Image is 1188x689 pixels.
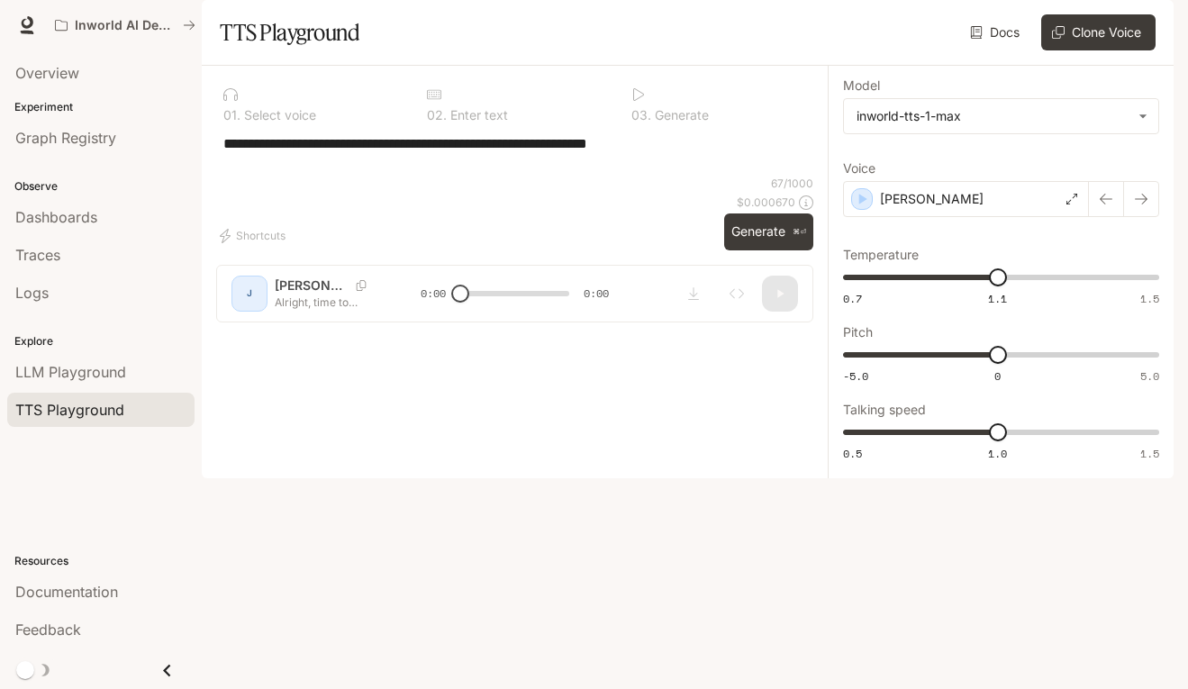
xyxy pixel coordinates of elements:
span: 0.7 [843,291,862,306]
p: Generate [651,109,709,122]
div: inworld-tts-1-max [857,107,1129,125]
p: 0 3 . [631,109,651,122]
p: [PERSON_NAME] [880,190,984,208]
button: Clone Voice [1041,14,1156,50]
span: 1.5 [1140,291,1159,306]
h1: TTS Playground [220,14,359,50]
div: inworld-tts-1-max [844,99,1158,133]
span: 1.5 [1140,446,1159,461]
p: 67 / 1000 [771,176,813,191]
span: 0 [994,368,1001,384]
button: Shortcuts [216,222,293,250]
p: Model [843,79,880,92]
span: 5.0 [1140,368,1159,384]
button: All workspaces [47,7,204,43]
span: -5.0 [843,368,868,384]
p: Select voice [240,109,316,122]
p: $ 0.000670 [737,195,795,210]
p: ⌘⏎ [793,227,806,238]
p: 0 2 . [427,109,447,122]
span: 0.5 [843,446,862,461]
p: Talking speed [843,403,926,416]
a: Docs [966,14,1027,50]
span: 1.0 [988,446,1007,461]
button: Generate⌘⏎ [724,213,813,250]
p: Enter text [447,109,508,122]
p: Temperature [843,249,919,261]
p: Inworld AI Demos [75,18,176,33]
span: 1.1 [988,291,1007,306]
p: Pitch [843,326,873,339]
p: Voice [843,162,875,175]
p: 0 1 . [223,109,240,122]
